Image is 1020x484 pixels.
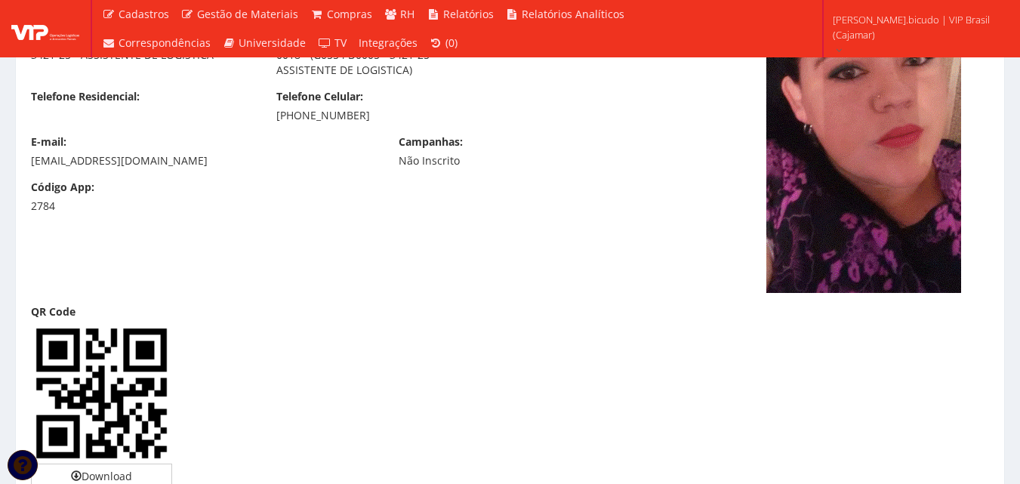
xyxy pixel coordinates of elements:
div: 2784 [31,199,131,214]
a: Correspondências [96,29,217,57]
label: Telefone Residencial: [31,89,140,104]
label: Telefone Celular: [276,89,363,104]
img: PlkPdaqAAAAAElFTkSuQmCC [31,323,172,464]
div: 0018 - (G0554 D0005 - 3421-25 - ASSISTENTE DE LOGISTICA) [276,48,499,78]
span: TV [334,35,347,50]
span: Correspondências [119,35,211,50]
span: Compras [327,7,372,21]
span: Relatórios Analíticos [522,7,624,21]
div: [PHONE_NUMBER] [276,108,499,123]
span: Universidade [239,35,306,50]
a: Integrações [353,29,424,57]
span: Relatórios [443,7,494,21]
label: E-mail: [31,134,66,150]
label: Código App: [31,180,94,195]
span: Gestão de Materiais [197,7,298,21]
img: logo [11,17,79,40]
span: Cadastros [119,7,169,21]
span: (0) [445,35,458,50]
span: RH [400,7,414,21]
a: (0) [424,29,464,57]
div: Não Inscrito [399,153,560,168]
span: Integrações [359,35,418,50]
label: Campanhas: [399,134,463,150]
a: TV [312,29,353,57]
label: QR Code [31,304,75,319]
a: Universidade [217,29,313,57]
span: [PERSON_NAME].bicudo | VIP Brasil (Cajamar) [833,12,1000,42]
div: [EMAIL_ADDRESS][DOMAIN_NAME] [31,153,376,168]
